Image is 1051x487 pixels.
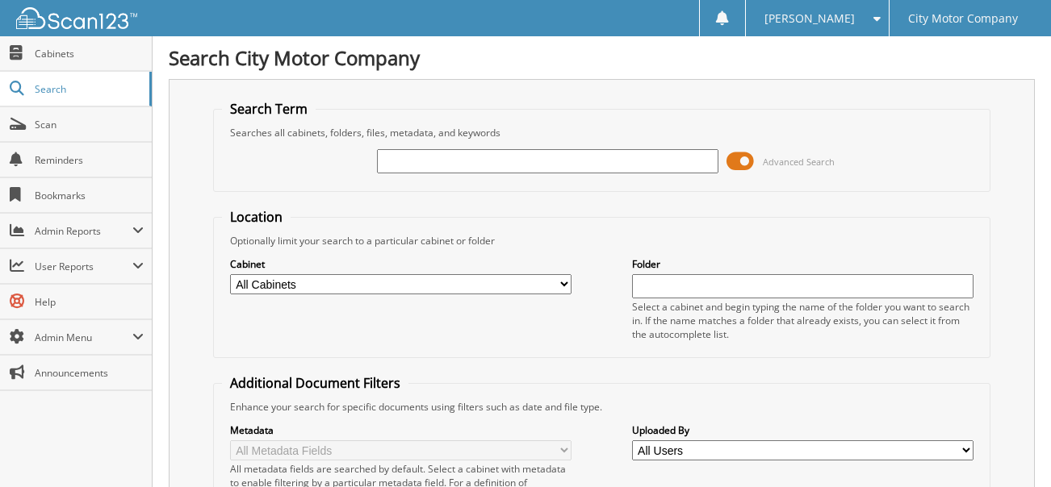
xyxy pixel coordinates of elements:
[35,153,144,167] span: Reminders
[222,208,291,226] legend: Location
[35,118,144,131] span: Scan
[35,82,141,96] span: Search
[230,257,572,271] label: Cabinet
[632,423,974,437] label: Uploaded By
[169,44,1035,71] h1: Search City Motor Company
[222,126,982,139] div: Searches all cabinets, folders, files, metadata, and keywords
[230,423,572,437] label: Metadata
[222,234,982,248] div: Optionally limit your search to a particular cabinet or folder
[35,47,144,60] span: Cabinets
[970,410,1051,487] iframe: Chat Widget
[35,295,144,309] span: Help
[35,366,144,380] span: Announcements
[908,14,1018,23] span: City Motor Company
[35,260,132,273] span: User Reports
[222,400,982,414] div: Enhance your search for specific documents using filters such as date and file type.
[35,189,144,202] span: Bookmarks
[632,300,974,341] div: Select a cabinet and begin typing the name of the folder you want to search in. If the name match...
[222,374,408,392] legend: Additional Document Filters
[764,14,855,23] span: [PERSON_NAME]
[763,156,835,168] span: Advanced Search
[16,7,137,29] img: scan123-logo-white.svg
[632,257,974,271] label: Folder
[35,331,132,344] span: Admin Menu
[222,100,316,118] legend: Search Term
[35,224,132,238] span: Admin Reports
